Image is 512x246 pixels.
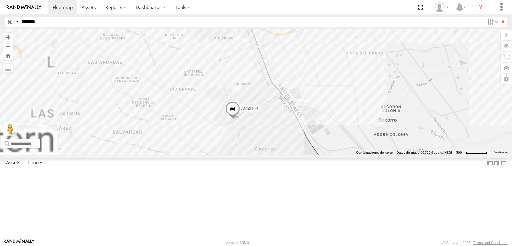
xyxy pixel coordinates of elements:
div: EMMANUEL SOTELO [432,2,451,12]
a: Terms and Conditions [473,241,508,245]
span: 500 m [456,151,466,154]
img: rand-logo.svg [7,5,41,10]
a: Condiciones (se abre en una nueva pestaña) [494,151,508,154]
label: Assets [3,159,24,168]
label: Dock Summary Table to the Left [487,158,493,168]
span: Datos del mapa ©2025 Google, INEGI [397,151,452,154]
label: Search Query [14,17,19,27]
button: Zoom Home [3,51,13,60]
label: Search Filter Options [485,17,499,27]
label: Dock Summary Table to the Right [493,158,500,168]
label: Measure [3,63,13,73]
label: Map Settings [501,74,512,84]
div: © Copyright 2025 - [442,241,508,245]
button: Zoom out [3,42,13,51]
label: Fences [24,159,47,168]
button: Zoom in [3,33,13,42]
label: Hide Summary Table [500,158,507,168]
span: AN53109 [241,106,258,111]
button: Escala del mapa: 500 m por 61 píxeles [454,150,489,155]
button: Combinaciones de teclas [356,150,393,155]
button: Arrastra el hombrecito naranja al mapa para abrir Street View [3,122,17,136]
i: ? [475,2,486,13]
a: Visit our Website [4,239,34,246]
div: Version: 308.01 [226,241,251,245]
